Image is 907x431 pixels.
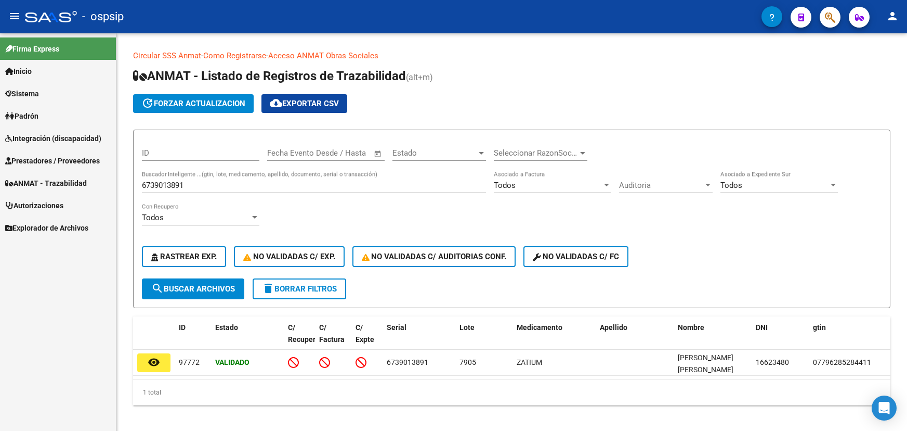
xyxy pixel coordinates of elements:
p: - - [133,50,890,61]
button: No Validadas c/ Exp. [234,246,345,267]
span: Padrón [5,110,38,122]
button: No validadas c/ FC [523,246,628,267]
span: Inicio [5,66,32,77]
span: Seleccionar RazonSocial [494,148,578,158]
button: No Validadas c/ Auditorias Conf. [352,246,516,267]
span: C/ Expte [356,323,374,344]
div: 1 total [133,379,890,405]
datatable-header-cell: ID [175,316,211,362]
span: (alt+m) [406,72,433,82]
a: Como Registrarse [203,51,266,60]
datatable-header-cell: DNI [752,316,809,362]
span: C/ Factura [319,323,345,344]
input: Fecha fin [319,148,369,158]
span: Borrar Filtros [262,284,337,294]
span: Nombre [678,323,704,332]
datatable-header-cell: Serial [383,316,455,362]
mat-icon: update [141,97,154,109]
a: Circular SSS Anmat [133,51,201,60]
button: Exportar CSV [261,94,347,113]
button: Open calendar [372,148,384,160]
span: Buscar Archivos [151,284,235,294]
span: C/ Recupero [288,323,320,344]
span: Medicamento [517,323,562,332]
span: Exportar CSV [270,99,339,108]
mat-icon: menu [8,10,21,22]
span: No Validadas c/ Exp. [243,252,335,261]
span: Explorador de Archivos [5,222,88,234]
span: 16623480 [756,358,789,366]
mat-icon: delete [262,282,274,295]
span: DNI [756,323,768,332]
datatable-header-cell: C/ Recupero [284,316,315,362]
mat-icon: search [151,282,164,295]
datatable-header-cell: Nombre [674,316,752,362]
span: Estado [215,323,238,332]
span: gtin [813,323,826,332]
datatable-header-cell: Apellido [596,316,674,362]
span: Todos [720,181,742,190]
span: 97772 [179,358,200,366]
button: Buscar Archivos [142,278,244,299]
a: Documentacion trazabilidad [378,51,476,60]
span: Autorizaciones [5,200,63,211]
mat-icon: remove_red_eye [148,356,160,369]
span: Prestadores / Proveedores [5,155,100,167]
span: Auditoria [619,181,703,190]
span: No Validadas c/ Auditorias Conf. [362,252,507,261]
span: Todos [494,181,516,190]
datatable-header-cell: Medicamento [512,316,596,362]
span: Integración (discapacidad) [5,133,101,144]
mat-icon: person [886,10,899,22]
span: Rastrear Exp. [151,252,217,261]
span: Sistema [5,88,39,99]
span: - ospsip [82,5,124,28]
span: [PERSON_NAME] [PERSON_NAME] [678,353,733,374]
datatable-header-cell: Lote [455,316,512,362]
span: Serial [387,323,406,332]
span: forzar actualizacion [141,99,245,108]
span: Firma Express [5,43,59,55]
span: 07796285284411 [813,358,871,366]
datatable-header-cell: C/ Factura [315,316,351,362]
span: ANMAT - Trazabilidad [5,178,87,189]
span: 7905 [459,358,476,366]
span: ID [179,323,186,332]
span: Todos [142,213,164,222]
button: forzar actualizacion [133,94,254,113]
button: Rastrear Exp. [142,246,226,267]
button: Borrar Filtros [253,278,346,299]
div: Open Intercom Messenger [872,396,897,421]
strong: Validado [215,358,249,366]
span: ANMAT - Listado de Registros de Trazabilidad [133,69,406,83]
a: Acceso ANMAT Obras Sociales [268,51,378,60]
span: Lote [459,323,475,332]
input: Fecha inicio [267,148,309,158]
span: No validadas c/ FC [533,252,619,261]
datatable-header-cell: C/ Expte [351,316,383,362]
span: Apellido [600,323,627,332]
span: Estado [392,148,477,158]
span: ZATIUM [517,358,542,366]
span: 6739013891 [387,358,428,366]
mat-icon: cloud_download [270,97,282,109]
datatable-header-cell: gtin [809,316,902,362]
datatable-header-cell: Estado [211,316,284,362]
